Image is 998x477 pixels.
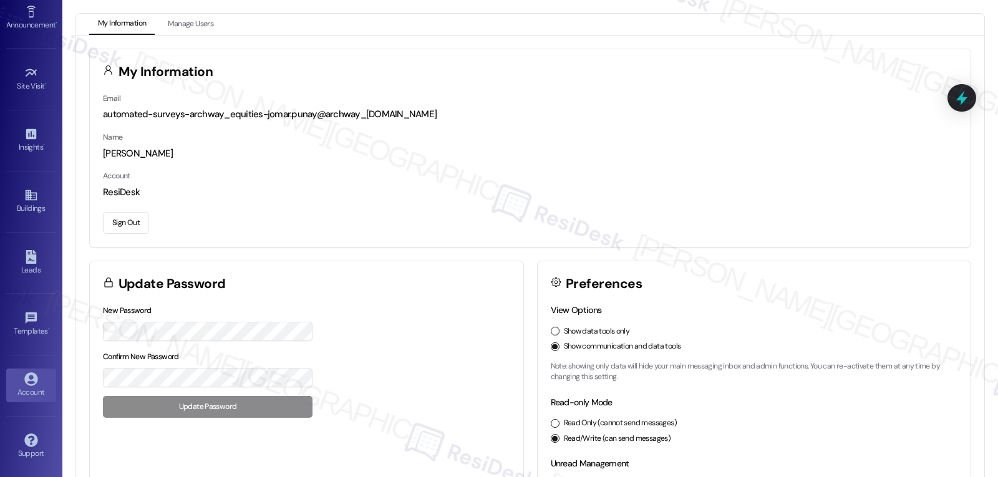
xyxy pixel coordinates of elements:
span: • [56,19,57,27]
a: Buildings [6,185,56,218]
label: New Password [103,306,152,316]
a: Account [6,369,56,402]
a: Site Visit • [6,62,56,96]
span: • [43,141,45,150]
h3: Preferences [566,277,642,291]
label: Account [103,171,130,181]
label: Show communication and data tools [564,341,681,352]
label: Show data tools only [564,326,630,337]
a: Insights • [6,123,56,157]
a: Leads [6,246,56,280]
label: View Options [551,304,602,316]
a: Support [6,430,56,463]
label: Read/Write (can send messages) [564,433,671,445]
label: Email [103,94,120,104]
span: • [48,325,50,334]
label: Read-only Mode [551,397,613,408]
h3: My Information [119,65,213,79]
button: Manage Users [159,14,222,35]
button: Sign Out [103,212,149,234]
label: Confirm New Password [103,352,179,362]
h3: Update Password [119,277,226,291]
span: • [45,80,47,89]
div: [PERSON_NAME] [103,147,957,160]
div: ResiDesk [103,186,957,199]
a: Templates • [6,307,56,341]
label: Unread Management [551,458,629,469]
div: automated-surveys-archway_equities-jomar.punay@archway_[DOMAIN_NAME] [103,108,957,121]
button: My Information [89,14,155,35]
label: Read Only (cannot send messages) [564,418,677,429]
label: Name [103,132,123,142]
p: Note: showing only data will hide your main messaging inbox and admin functions. You can re-activ... [551,361,958,383]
